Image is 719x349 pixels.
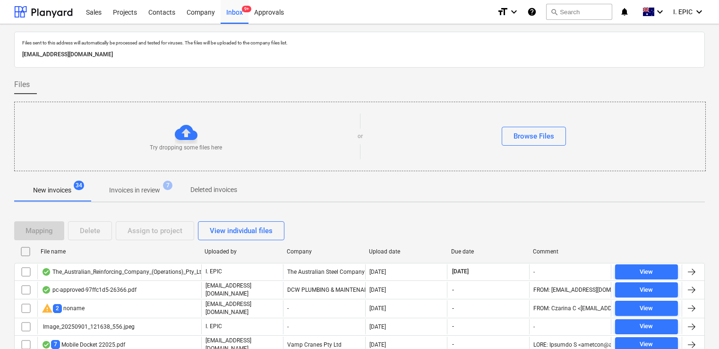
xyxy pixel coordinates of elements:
div: View [640,321,653,332]
div: Upload date [369,248,444,255]
p: I. EPIC [205,268,222,276]
p: Invoices in review [109,185,160,195]
p: New invoices [33,185,71,195]
div: View individual files [210,225,273,237]
div: Try dropping some files hereorBrowse Files [14,102,706,171]
iframe: Chat Widget [672,304,719,349]
div: Browse Files [514,130,554,142]
div: - [283,319,365,334]
button: View [615,319,678,334]
i: keyboard_arrow_down [508,6,520,17]
p: [EMAIL_ADDRESS][DOMAIN_NAME] [205,300,279,316]
span: - [451,323,455,331]
i: Knowledge base [527,6,537,17]
div: DCW PLUMBING & MAINTENANCE PTY LTD [283,282,365,298]
span: 34 [74,181,84,190]
div: Due date [451,248,526,255]
i: format_size [497,6,508,17]
div: [DATE] [369,287,386,293]
p: [EMAIL_ADDRESS][DOMAIN_NAME] [22,50,697,60]
div: [DATE] [369,323,386,330]
p: Try dropping some files here [150,144,222,152]
p: [EMAIL_ADDRESS][DOMAIN_NAME] [205,282,279,298]
div: noname [42,303,85,314]
i: keyboard_arrow_down [693,6,705,17]
button: Search [546,4,612,20]
button: View individual files [198,221,284,240]
span: - [451,286,455,294]
div: pc-approved-97ffc1d5-26366.pdf [42,286,137,294]
span: - [451,305,455,313]
i: notifications [620,6,629,17]
span: [DATE] [451,268,470,276]
div: View [640,285,653,296]
span: 2 [53,304,62,313]
div: View [640,303,653,314]
p: or [358,132,363,140]
div: Mobile Docket 22025.pdf [42,340,125,349]
div: [DATE] [369,305,386,312]
div: [DATE] [369,269,386,275]
div: Uploaded by [205,248,279,255]
div: OCR finished [42,268,51,276]
div: [DATE] [369,341,386,348]
div: The Australian Steel Company (Operations) Pty Ltd [283,264,365,279]
button: Browse Files [502,127,566,146]
p: Files sent to this address will automatically be processed and tested for viruses. The files will... [22,40,697,46]
div: Image_20250901_121638_556.jpeg [42,323,135,330]
span: 7 [163,181,172,190]
div: Company [287,248,361,255]
div: - [533,269,535,275]
button: View [615,301,678,316]
span: Files [14,79,30,90]
div: View [640,267,653,278]
div: The_Australian_Reinforcing_Company_(Operations)_Pty_Ltd_2025-08-06_295.33.pdf [42,268,266,276]
span: I. EPIC [673,8,693,16]
div: OCR finished [42,286,51,294]
div: File name [41,248,197,255]
button: View [615,264,678,279]
div: OCR finished [42,341,51,349]
span: 7 [51,340,60,349]
p: Deleted invoices [190,185,237,195]
span: - [451,340,455,349]
div: Comment [533,248,608,255]
p: I. EPIC [205,323,222,331]
button: View [615,282,678,297]
div: - [533,323,535,330]
div: - [283,300,365,316]
span: warning [42,303,53,314]
span: 9+ [242,6,251,12]
i: keyboard_arrow_down [654,6,666,17]
span: search [550,8,558,16]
